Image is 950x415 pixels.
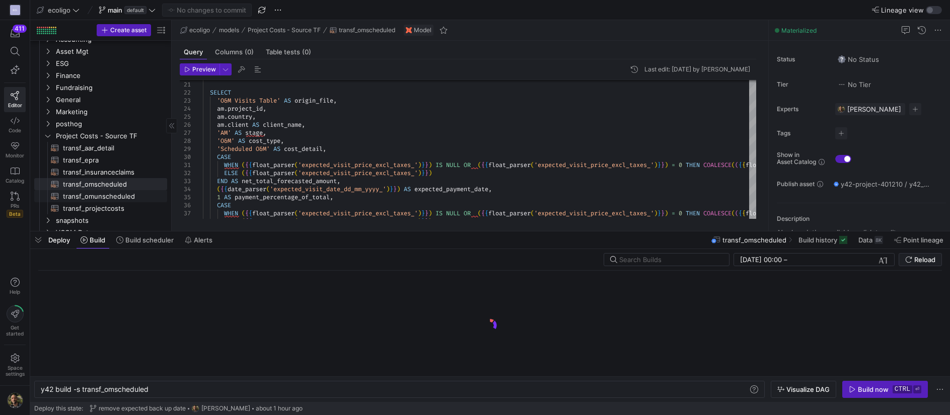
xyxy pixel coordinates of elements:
div: 33 [180,177,191,185]
span: Columns [215,49,254,55]
span: 'expected_visit_price_excl_taxes_' [298,169,418,177]
div: EG [10,5,20,15]
span: snapshots [56,215,166,226]
button: Visualize DAG [771,381,836,398]
span: { [221,185,224,193]
button: transf_omscheduled [327,24,398,36]
img: No tier [838,80,846,89]
div: Press SPACE to select this row. [34,202,167,214]
span: ( [242,161,245,169]
span: } [657,161,661,169]
span: ( [295,161,298,169]
span: Space settings [6,365,25,377]
button: Reload [899,253,942,266]
span: { [742,161,746,169]
span: ) [386,185,390,193]
div: 24 [180,105,191,113]
span: THEN [686,209,700,217]
img: No status [838,55,846,63]
span: ) [418,217,421,225]
span: main [108,6,122,14]
span: Build [90,236,105,244]
span: } [390,185,393,193]
a: EG [4,2,26,19]
span: 'expected_visit_date_dd_mm_yyyy_' [270,185,386,193]
span: (0) [245,49,254,55]
div: 30 [180,153,191,161]
img: https://storage.googleapis.com/y42-prod-data-exchange/images/7e7RzXvUWcEhWhf8BYUbRCghczaQk4zBh2Nv... [191,404,199,412]
span: cost_detail [284,145,323,153]
span: VCOM Data [56,227,166,238]
span: ) [418,169,421,177]
span: COALESCE [703,161,732,169]
div: 34 [180,185,191,193]
span: . [224,121,228,129]
button: No tierNo Tier [835,78,873,91]
div: 25 [180,113,191,121]
span: No Status [838,55,879,63]
button: Data8K [854,231,888,248]
span: cost_type [249,137,280,145]
span: Asset Mgt [56,46,166,57]
div: Press SPACE to select this row. [34,190,167,202]
span: WHEN [224,161,238,169]
span: AS [284,97,291,105]
span: Deploy [48,236,70,244]
button: maindefault [96,4,158,17]
span: float_parser [252,169,295,177]
div: Press SPACE to select this row. [34,94,167,106]
span: 'expected_visit_price_excl_taxes_' [298,217,418,225]
span: expected_payment_date [414,185,488,193]
div: Press SPACE to select this row. [34,45,167,57]
span: SELECT [210,89,231,97]
span: Publish asset [777,181,815,188]
span: ecoligo [189,27,210,34]
a: Code [4,112,26,137]
span: { [249,217,252,225]
span: } [657,209,661,217]
button: No statusNo Status [835,53,882,66]
span: ( [295,209,298,217]
button: y42-project-401210 / y42_ecoligo_main / transf_omscheduled [831,178,932,191]
a: transf_projectcosts​​​​​​​​​​ [34,202,167,214]
span: { [245,161,249,169]
span: Preview [192,66,216,73]
span: net_total_forecasted_amount [242,177,337,185]
span: WHEN [224,209,238,217]
span: posthog [56,118,166,130]
button: ecoligo [34,4,82,17]
div: Press SPACE to select this row. [34,178,167,190]
button: Build nowctrl⏎ [842,381,928,398]
div: 8K [874,236,883,244]
span: AS [238,137,245,145]
span: date_parser [228,185,266,193]
p: Description [777,215,946,222]
span: Beta [7,210,23,218]
span: ( [217,185,221,193]
span: . [224,105,228,113]
div: Press SPACE to select this row. [34,214,167,226]
span: NULL [446,209,460,217]
span: 1 [217,193,221,201]
span: = [672,161,675,169]
span: , [263,129,266,137]
span: , [330,193,333,201]
span: { [739,209,742,217]
span: ELSE [224,169,238,177]
div: Press SPACE to select this row. [34,118,167,130]
span: , [263,105,266,113]
div: 32 [180,169,191,177]
span: 'AM' [217,129,231,137]
span: { [224,185,228,193]
span: transf_omscheduled [339,27,395,34]
span: { [485,209,488,217]
span: ( [242,169,245,177]
span: . [224,113,228,121]
span: CASE [217,201,231,209]
span: stage [245,129,263,137]
span: { [742,209,746,217]
span: AS [273,145,280,153]
div: 27 [180,129,191,137]
span: 'expected_visit_price_excl_taxes_' [298,209,418,217]
span: ( [531,161,534,169]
